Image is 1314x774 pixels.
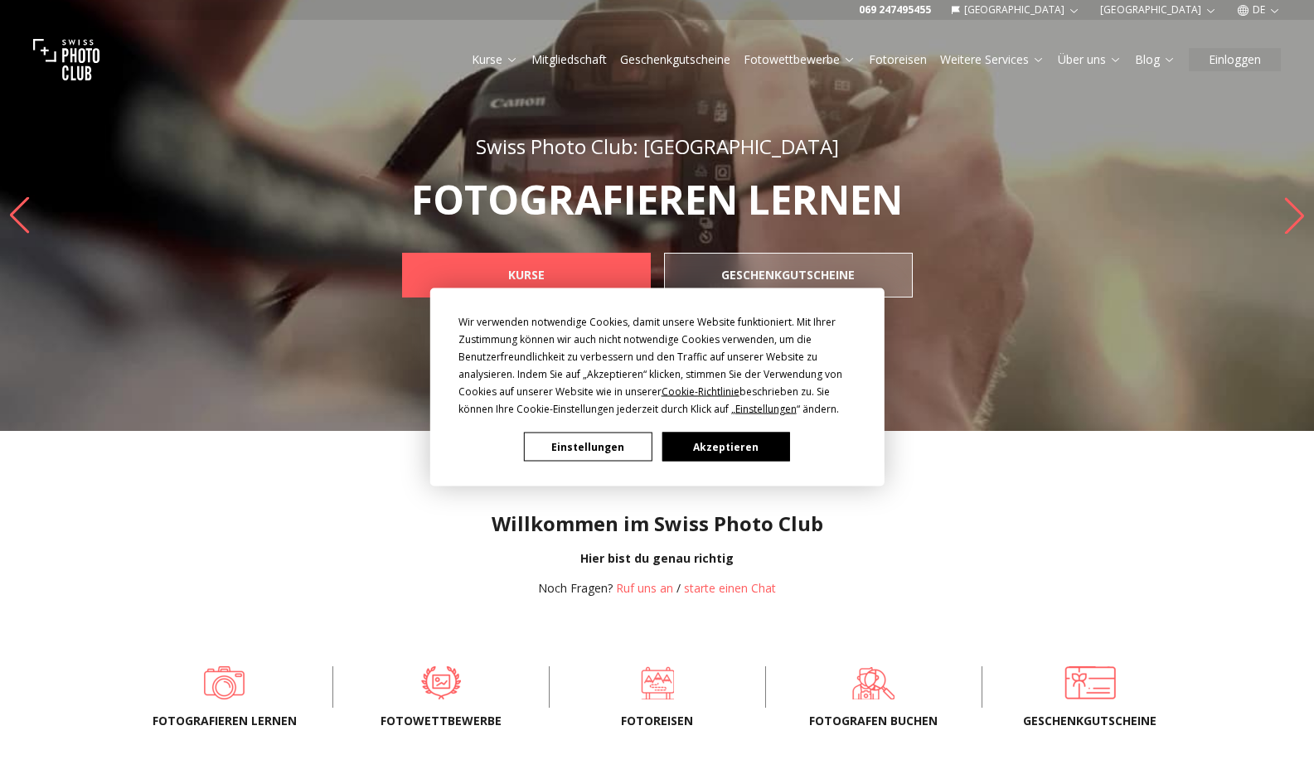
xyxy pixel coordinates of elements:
button: Akzeptieren [662,433,789,462]
span: Cookie-Richtlinie [662,385,739,399]
div: Cookie Consent Prompt [429,288,884,486]
button: Einstellungen [524,433,652,462]
span: Einstellungen [735,402,797,416]
div: Wir verwenden notwendige Cookies, damit unsere Website funktioniert. Mit Ihrer Zustimmung können ... [458,313,856,418]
